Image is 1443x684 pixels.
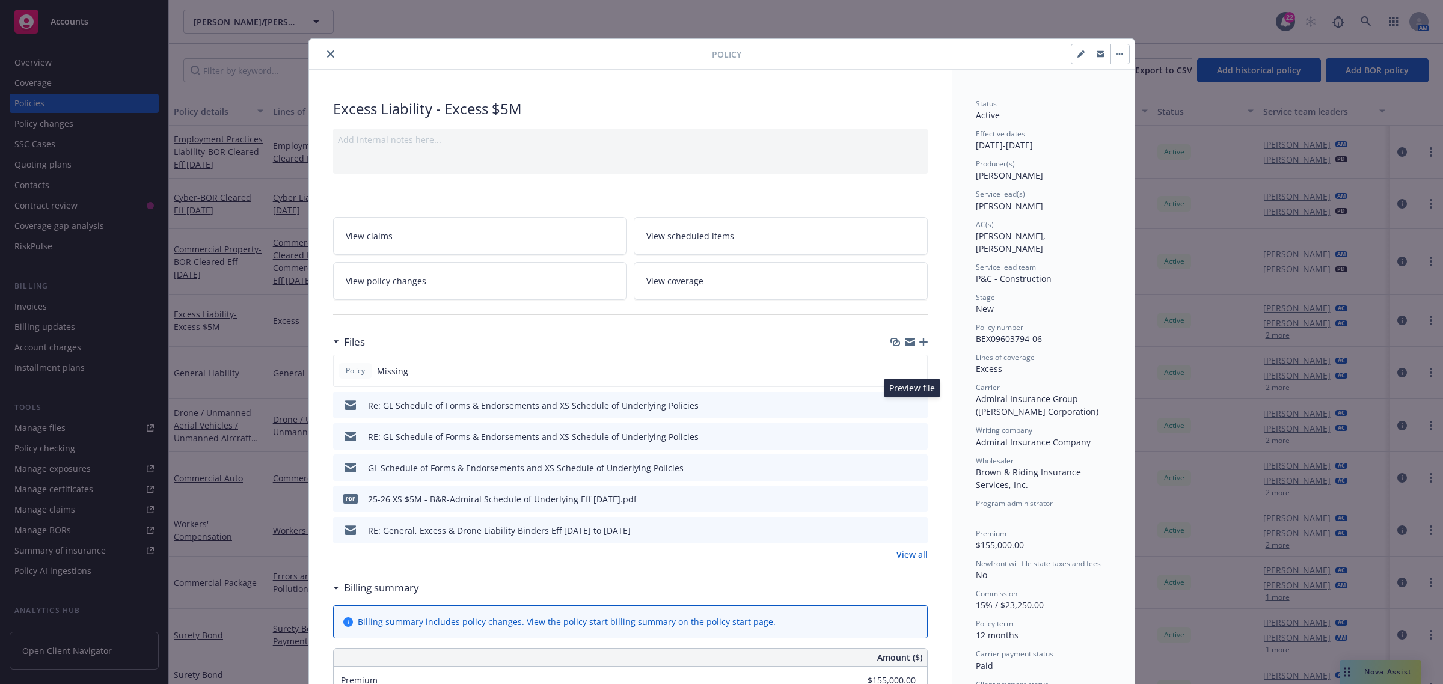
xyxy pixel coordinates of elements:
span: Program administrator [976,498,1053,508]
span: Admiral Insurance Company [976,436,1091,448]
span: Service lead(s) [976,189,1025,199]
span: View claims [346,230,393,242]
span: [PERSON_NAME] [976,200,1043,212]
div: Preview file [884,379,940,397]
button: preview file [912,524,923,537]
span: Effective dates [976,129,1025,139]
span: Status [976,99,997,109]
span: pdf [343,494,358,503]
div: Excess Liability - Excess $5M [333,99,928,119]
span: 12 months [976,629,1019,641]
span: Writing company [976,425,1032,435]
button: preview file [912,399,923,412]
a: View all [896,548,928,561]
a: View coverage [634,262,928,300]
span: Carrier payment status [976,649,1053,659]
div: RE: General, Excess & Drone Liability Binders Eff [DATE] to [DATE] [368,524,631,537]
span: Paid [976,660,993,671]
span: [PERSON_NAME] [976,169,1043,181]
div: GL Schedule of Forms & Endorsements and XS Schedule of Underlying Policies [368,462,684,474]
button: download file [893,430,902,443]
span: BEX09603794-06 [976,333,1042,344]
a: policy start page [706,616,773,628]
div: Billing summary [333,580,419,596]
button: download file [893,399,902,412]
a: View policy changes [333,262,627,300]
div: Billing summary includes policy changes. View the policy start billing summary on the . [358,615,776,628]
button: preview file [912,462,923,474]
button: preview file [912,493,923,505]
span: Admiral Insurance Group ([PERSON_NAME] Corporation) [976,393,1098,417]
span: - [976,509,979,521]
div: Re: GL Schedule of Forms & Endorsements and XS Schedule of Underlying Policies [368,399,699,412]
button: preview file [912,430,923,443]
button: close [323,47,338,61]
span: View scheduled items [646,230,734,242]
span: Policy [712,48,741,61]
h3: Files [344,334,365,350]
span: 15% / $23,250.00 [976,599,1044,611]
div: [DATE] - [DATE] [976,129,1111,151]
span: View policy changes [346,275,426,287]
span: Wholesaler [976,456,1014,466]
span: Carrier [976,382,1000,392]
div: 25-26 XS $5M - B&R-Admiral Schedule of Underlying Eff [DATE].pdf [368,493,637,505]
span: Policy term [976,618,1013,629]
span: $155,000.00 [976,539,1024,551]
button: download file [893,493,902,505]
span: P&C - Construction [976,273,1052,284]
h3: Billing summary [344,580,419,596]
span: New [976,303,994,314]
a: View claims [333,217,627,255]
span: [PERSON_NAME], [PERSON_NAME] [976,230,1048,254]
span: Producer(s) [976,159,1015,169]
span: Amount ($) [877,651,922,664]
span: View coverage [646,275,703,287]
span: Premium [976,528,1006,539]
span: Newfront will file state taxes and fees [976,558,1101,569]
div: Excess [976,362,1111,375]
span: Brown & Riding Insurance Services, Inc. [976,466,1083,490]
span: Lines of coverage [976,352,1035,362]
div: Files [333,334,365,350]
span: Missing [377,365,408,377]
span: Stage [976,292,995,302]
span: Policy number [976,322,1023,332]
div: Add internal notes here... [338,133,923,146]
span: Active [976,109,1000,121]
span: Commission [976,588,1017,599]
button: download file [893,524,902,537]
div: RE: GL Schedule of Forms & Endorsements and XS Schedule of Underlying Policies [368,430,699,443]
span: AC(s) [976,219,994,230]
button: download file [893,462,902,474]
span: No [976,569,987,581]
a: View scheduled items [634,217,928,255]
span: Service lead team [976,262,1036,272]
span: Policy [343,365,367,376]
